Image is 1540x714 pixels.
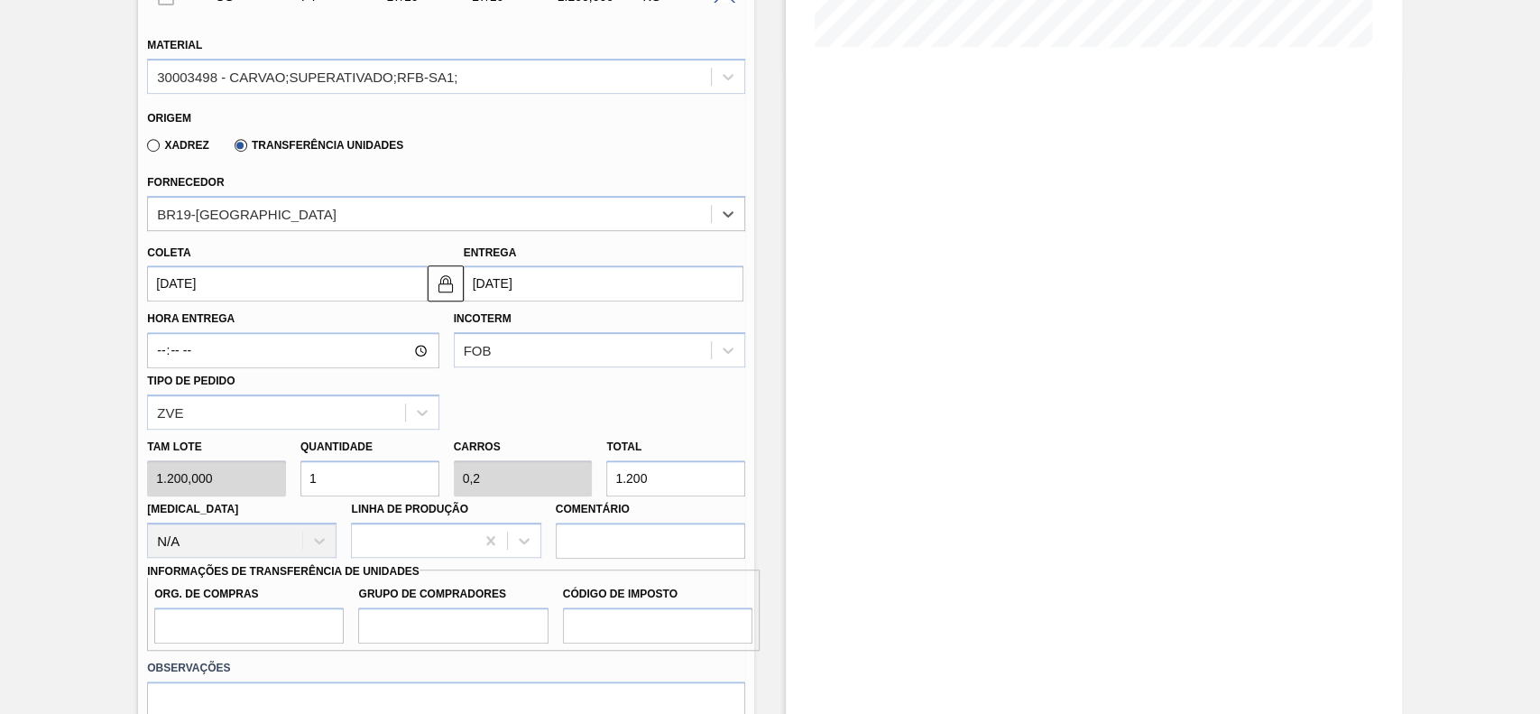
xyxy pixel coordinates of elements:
[147,265,427,301] input: dd/mm/yyyy
[147,246,190,259] label: Coleta
[154,581,344,607] label: Org. de Compras
[147,375,235,387] label: Tipo de pedido
[556,496,745,523] label: Comentário
[563,581,752,607] label: Código de Imposto
[351,503,468,515] label: Linha de Produção
[454,440,501,453] label: Carros
[464,265,743,301] input: dd/mm/yyyy
[300,440,373,453] label: Quantidade
[147,503,238,515] label: [MEDICAL_DATA]
[428,265,464,301] button: locked
[235,139,403,152] label: Transferência Unidades
[147,112,191,125] label: Origem
[464,343,492,358] div: FOB
[147,139,209,152] label: Xadrez
[147,655,745,682] label: Observações
[157,206,337,221] div: BR19-[GEOGRAPHIC_DATA]
[157,404,183,420] div: ZVE
[606,440,641,453] label: Total
[464,246,517,259] label: Entrega
[435,273,456,294] img: locked
[147,39,202,51] label: Material
[454,312,512,325] label: Incoterm
[358,581,548,607] label: Grupo de Compradores
[147,306,438,332] label: Hora Entrega
[147,434,286,460] label: Tam lote
[157,69,457,84] div: 30003498 - CARVAO;SUPERATIVADO;RFB-SA1;
[147,565,420,578] label: Informações de Transferência de Unidades
[147,176,224,189] label: Fornecedor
